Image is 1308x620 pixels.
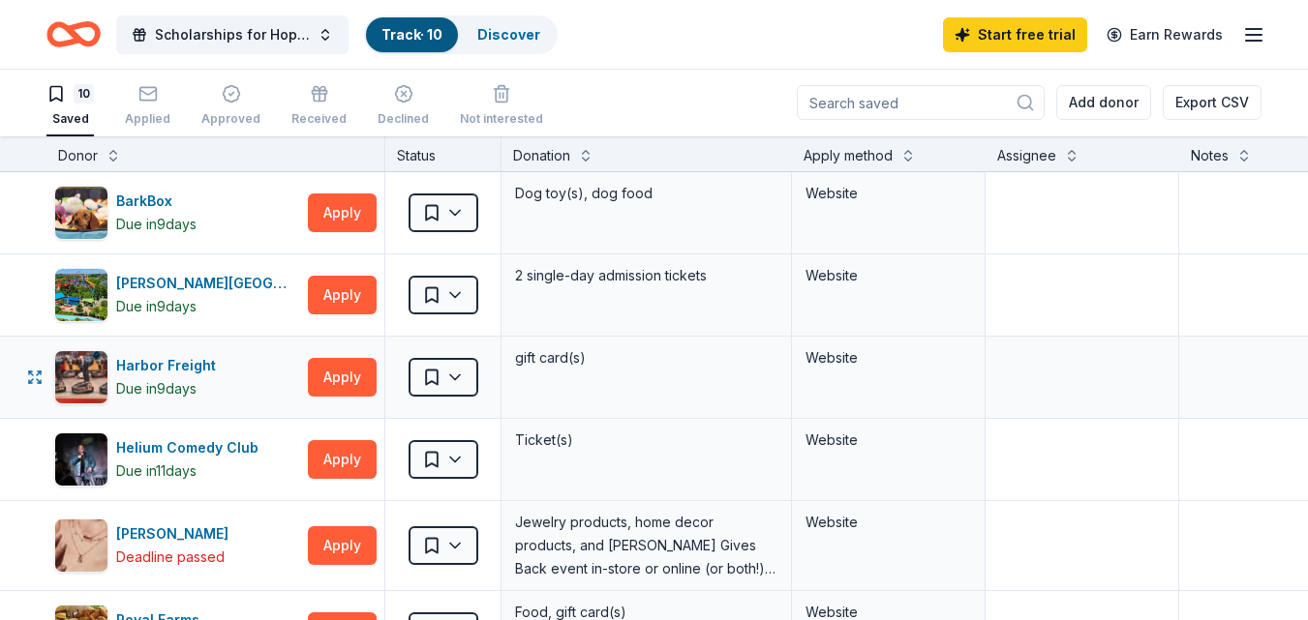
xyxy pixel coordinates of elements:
div: Website [806,182,971,205]
span: Scholarships for Hope Beef and Ale [155,23,310,46]
button: Received [291,76,347,136]
div: Harbor Freight [116,354,224,377]
div: Donor [58,144,98,167]
button: Not interested [460,76,543,136]
button: Approved [201,76,260,136]
div: Due in 9 days [116,377,197,400]
button: Declined [378,76,429,136]
button: Image for Kendra Scott[PERSON_NAME]Deadline passed [54,518,300,573]
div: Website [806,428,971,452]
div: Helium Comedy Club [116,436,266,459]
div: Applied [125,111,170,127]
a: Home [46,12,101,57]
div: gift card(s) [513,344,779,371]
button: Apply [308,193,377,232]
div: 10 [74,84,94,103]
div: [PERSON_NAME][GEOGRAPHIC_DATA] [116,272,300,295]
div: Jewelry products, home decor products, and [PERSON_NAME] Gives Back event in-store or online (or ... [513,509,779,582]
div: Ticket(s) [513,427,779,454]
img: Image for Dorney Park & Wildwater Kingdom [55,269,107,321]
div: Not interested [460,111,543,127]
div: Donation [513,144,570,167]
button: Export CSV [1163,85,1262,120]
div: Received [291,111,347,127]
img: Image for BarkBox [55,187,107,239]
div: Status [385,136,502,171]
div: Assignee [997,144,1056,167]
div: Due in 9 days [116,213,197,236]
button: Track· 10Discover [364,15,558,54]
a: Track· 10 [381,26,442,43]
div: Apply method [804,144,893,167]
img: Image for Kendra Scott [55,519,107,572]
div: Notes [1191,144,1229,167]
div: 2 single-day admission tickets [513,262,779,289]
div: Due in 9 days [116,295,197,318]
button: Apply [308,526,377,565]
button: Applied [125,76,170,136]
div: Dog toy(s), dog food [513,180,779,207]
img: Image for Helium Comedy Club [55,433,107,486]
img: Image for Harbor Freight [55,351,107,403]
button: Apply [308,276,377,314]
a: Start free trial [943,17,1087,52]
button: Apply [308,358,377,397]
div: Due in 11 days [116,459,197,483]
button: Add donor [1056,85,1151,120]
div: [PERSON_NAME] [116,522,236,546]
div: Deadline passed [116,546,225,569]
div: Website [806,346,971,369]
div: Saved [46,111,94,127]
div: Declined [378,111,429,127]
div: Website [806,511,971,534]
button: Image for BarkBoxBarkBoxDue in9days [54,186,300,240]
button: Image for Harbor FreightHarbor FreightDue in9days [54,350,300,404]
div: Approved [201,111,260,127]
button: Apply [308,440,377,479]
div: BarkBox [116,190,197,213]
button: Image for Helium Comedy ClubHelium Comedy ClubDue in11days [54,432,300,487]
button: Image for Dorney Park & Wildwater Kingdom[PERSON_NAME][GEOGRAPHIC_DATA]Due in9days [54,268,300,322]
a: Earn Rewards [1095,17,1234,52]
button: Scholarships for Hope Beef and Ale [116,15,349,54]
div: Website [806,264,971,287]
a: Discover [477,26,540,43]
button: 10Saved [46,76,94,136]
input: Search saved [797,85,1045,120]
